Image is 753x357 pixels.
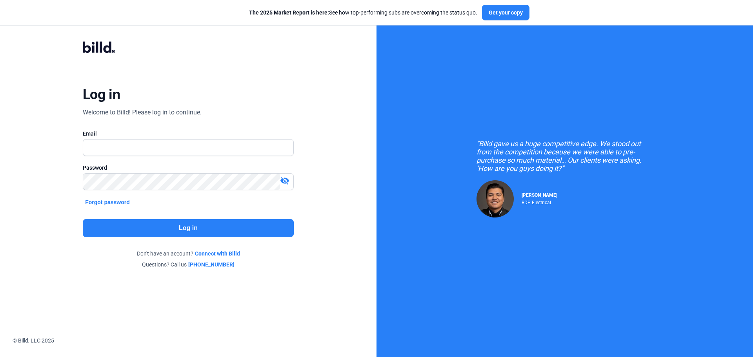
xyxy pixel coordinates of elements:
a: [PHONE_NUMBER] [188,261,235,268]
div: Password [83,164,294,172]
span: [PERSON_NAME] [522,192,557,198]
div: RDP Electrical [522,198,557,205]
button: Forgot password [83,198,132,207]
a: Connect with Billd [195,250,240,257]
div: Log in [83,86,120,103]
div: Questions? Call us [83,261,294,268]
div: "Billd gave us a huge competitive edge. We stood out from the competition because we were able to... [477,140,653,172]
button: Get your copy [482,5,529,20]
div: See how top-performing subs are overcoming the status quo. [249,9,477,16]
img: Raul Pacheco [477,180,514,217]
div: Welcome to Billd! Please log in to continue. [83,108,202,117]
div: Email [83,130,294,138]
mat-icon: visibility_off [280,176,289,185]
div: Don't have an account? [83,250,294,257]
span: The 2025 Market Report is here: [249,9,329,16]
button: Log in [83,219,294,237]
